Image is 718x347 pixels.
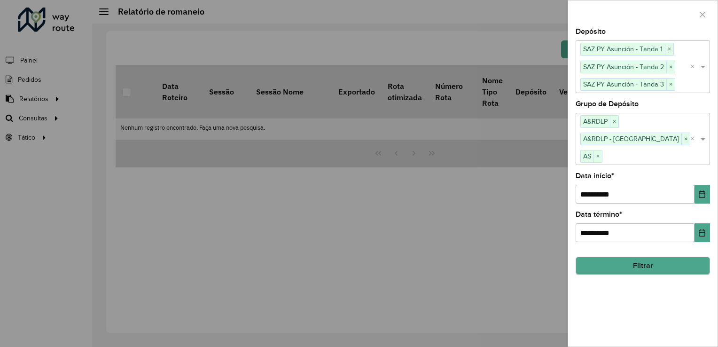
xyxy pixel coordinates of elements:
[690,61,698,72] span: Clear all
[576,209,622,220] label: Data término
[666,62,675,73] span: ×
[581,79,666,90] span: SAZ PY Asunción - Tanda 3
[576,257,710,275] button: Filtrar
[681,134,690,145] span: ×
[576,170,614,181] label: Data início
[581,150,593,162] span: AS
[581,43,665,55] span: SAZ PY Asunción - Tanda 1
[581,133,681,144] span: A&RDLP - [GEOGRAPHIC_DATA]
[610,116,618,127] span: ×
[593,151,602,162] span: ×
[695,185,710,204] button: Choose Date
[576,98,639,110] label: Grupo de Depósito
[666,79,675,90] span: ×
[581,61,666,72] span: SAZ PY Asunción - Tanda 2
[665,44,673,55] span: ×
[576,26,606,37] label: Depósito
[695,223,710,242] button: Choose Date
[690,134,698,145] span: Clear all
[581,116,610,127] span: A&RDLP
